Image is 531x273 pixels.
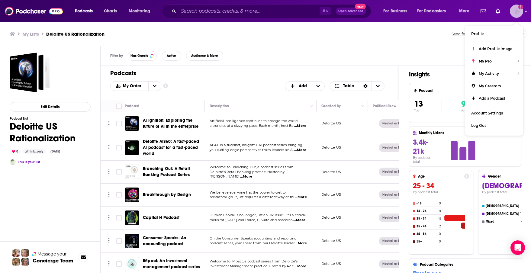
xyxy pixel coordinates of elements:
[21,258,29,266] img: Barbara Profile
[321,145,341,150] p: Deloitte US
[104,7,117,15] span: Charts
[21,249,29,257] img: Jules Profile
[413,181,469,190] h3: 25 - 34
[46,31,105,37] h3: Deloitte US Rationalization
[420,262,531,267] h4: Podcast Categories
[413,138,428,156] span: 3.4k-21k
[321,170,341,175] p: Deloitte US
[116,192,122,198] span: Toggle select row
[479,96,505,101] span: Add a Podcast
[409,71,512,78] h1: Insights
[479,84,501,88] span: My Creators
[379,260,411,268] div: Neutral or Mixed
[413,190,469,194] h4: By podcast total
[125,210,139,225] a: Capital H Podcast
[210,143,302,147] span: AI360 is a succinct, insightful AI podcast series bringing
[293,218,305,223] span: ...More
[439,201,441,205] h4: 0
[210,195,294,199] span: breakthrough. It just requires a different way of thi
[285,81,325,91] button: + Add
[521,220,523,223] h4: 0
[379,214,411,222] div: Neutral or Mixed
[518,5,523,9] svg: Add a profile image
[116,121,122,126] span: Toggle select row
[191,54,218,57] span: Audience & More
[493,6,503,16] a: Show notifications dropdown
[210,190,286,194] span: We believe everyone has the power to get to
[22,31,39,37] h3: My Lists
[167,54,176,57] span: Active
[343,84,354,88] span: Table
[336,8,366,15] button: Open AdvancedNew
[130,54,148,57] span: Has Guests
[379,237,411,245] div: Neutral or Mixed
[479,59,492,63] span: My Pro
[510,5,523,18] button: Show profile menu
[459,7,469,15] span: More
[143,166,203,178] a: Branching Out: A Retail Banking Podcast Series
[143,215,179,221] a: Capital H Podcast
[143,215,179,220] span: Capital H Podcast
[210,119,298,123] span: Artificial intelligence continues to change the world
[107,143,111,152] button: Move
[465,92,523,104] a: Add a Podcast
[107,259,111,268] button: Move
[417,217,437,220] h4: 25 - 34
[125,165,139,179] a: Branching Out: A Retail Banking Podcast Series
[143,117,203,130] a: AI Ignition: Exploring the future of AI in the enterprise
[116,261,122,267] span: Toggle select row
[465,107,523,119] a: Account Settings
[143,166,190,177] span: Branching Out: A Retail Banking Podcast Series
[417,202,438,205] h4: <18
[107,236,111,246] button: Move
[439,217,441,221] h4: 11
[240,174,252,179] span: ...More
[210,170,285,179] span: Deloitte’s Retail Banking practice. Hosted by [PERSON_NAME]
[510,5,523,18] img: User Profile
[107,168,111,177] button: Move
[162,51,181,61] button: Active
[128,51,157,61] button: Has Guests
[111,84,148,88] button: open menu
[330,81,385,91] button: Choose View
[510,240,525,255] div: Open Intercom Messenger
[294,264,306,269] span: ...More
[10,149,21,154] div: 0
[383,7,407,15] span: For Business
[123,84,143,88] span: My Order
[10,53,50,92] a: Deloitte US Rationalization
[143,258,203,270] a: IMpact: An investment management podcast series
[143,258,200,269] span: IMpact: An investment management podcast series
[168,4,377,18] div: Search podcasts, credits, & more...
[379,119,411,128] div: Neutral or Mixed
[125,188,139,202] img: Breakthrough by Design
[186,51,223,61] button: Audience & More
[486,220,520,223] h4: Mixed
[210,213,306,217] span: Human Capital is no longer just an HR issue—it’s a critical
[110,81,161,91] h2: Choose List sort
[125,257,139,271] img: IMpact: An investment management podcast series
[125,140,139,155] img: Deloitte AI360: A fast-paced AI podcast for a fast-paced world
[210,218,293,222] span: focus for [DATE] workforce, C-Suite and boardroo
[471,111,503,115] span: Account Settings
[295,241,307,246] span: ...More
[379,191,411,199] div: Neutral or Mixed
[295,195,307,200] span: ...More
[461,99,466,109] span: 9
[486,212,519,216] h4: [DEMOGRAPHIC_DATA]
[116,238,122,244] span: Toggle select row
[419,88,509,93] h4: Podcast
[439,239,441,243] h4: 0
[100,6,121,16] a: Charts
[520,212,523,216] h4: 12
[308,103,315,110] button: Column Actions
[12,258,20,266] img: Jon Profile
[321,192,341,197] p: Deloitte US
[414,109,442,112] p: Total
[107,190,111,199] button: Move
[129,7,150,15] span: Monitoring
[338,10,363,13] span: Open Advanced
[143,235,186,246] span: Consumer Speaks: An accounting podcast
